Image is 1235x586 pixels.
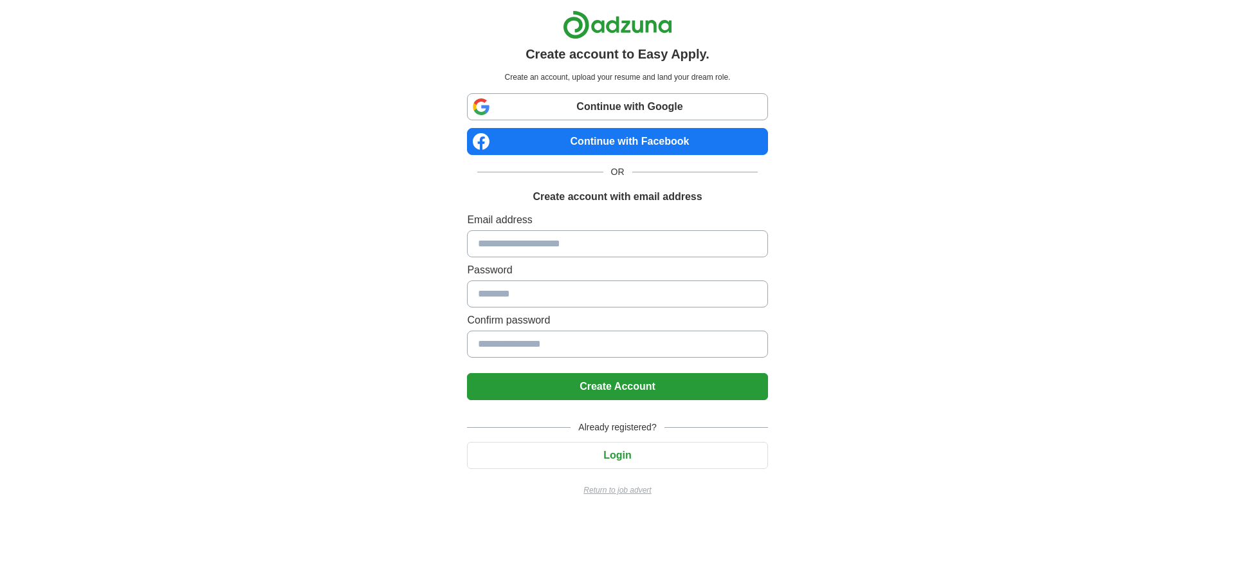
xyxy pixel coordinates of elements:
img: Adzuna logo [563,10,672,39]
a: Continue with Facebook [467,128,767,155]
span: Already registered? [571,421,664,434]
button: Create Account [467,373,767,400]
label: Confirm password [467,313,767,328]
h1: Create account to Easy Apply. [526,44,709,64]
a: Login [467,450,767,461]
span: OR [603,165,632,179]
label: Email address [467,212,767,228]
p: Create an account, upload your resume and land your dream role. [470,71,765,83]
button: Login [467,442,767,469]
a: Continue with Google [467,93,767,120]
label: Password [467,262,767,278]
a: Return to job advert [467,484,767,496]
h1: Create account with email address [533,189,702,205]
